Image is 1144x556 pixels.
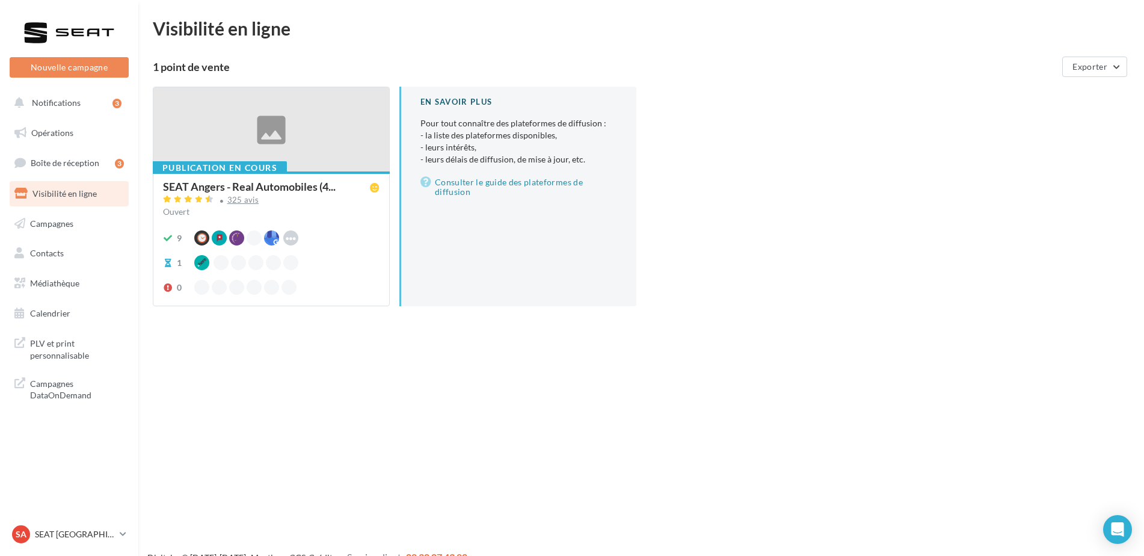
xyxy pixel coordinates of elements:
span: Notifications [32,97,81,108]
span: SEAT Angers - Real Automobiles (4... [163,181,336,192]
span: Opérations [31,128,73,138]
a: Campagnes DataOnDemand [7,371,131,406]
div: En savoir plus [420,96,617,108]
a: Visibilité en ligne [7,181,131,206]
div: 3 [112,99,121,108]
span: Campagnes DataOnDemand [30,375,124,401]
a: Boîte de réception3 [7,150,131,176]
span: Calendrier [30,308,70,318]
li: - la liste des plateformes disponibles, [420,129,617,141]
a: Médiathèque [7,271,131,296]
a: Consulter le guide des plateformes de diffusion [420,175,617,199]
div: 3 [115,159,124,168]
span: Boîte de réception [31,158,99,168]
div: 1 [177,257,182,269]
a: Campagnes [7,211,131,236]
div: 1 point de vente [153,61,1057,72]
div: Publication en cours [153,161,287,175]
div: 0 [177,282,182,294]
a: Opérations [7,120,131,146]
p: Pour tout connaître des plateformes de diffusion : [420,117,617,165]
a: Contacts [7,241,131,266]
span: Médiathèque [30,278,79,288]
div: Visibilité en ligne [153,19,1130,37]
button: Nouvelle campagne [10,57,129,78]
span: Campagnes [30,218,73,228]
p: SEAT [GEOGRAPHIC_DATA] [35,528,115,540]
li: - leurs intérêts, [420,141,617,153]
span: SA [16,528,26,540]
div: Open Intercom Messenger [1103,515,1132,544]
button: Exporter [1062,57,1127,77]
a: SA SEAT [GEOGRAPHIC_DATA] [10,523,129,546]
span: Visibilité en ligne [32,188,97,199]
span: Contacts [30,248,64,258]
a: 325 avis [163,194,380,208]
li: - leurs délais de diffusion, de mise à jour, etc. [420,153,617,165]
span: Ouvert [163,206,189,217]
span: PLV et print personnalisable [30,335,124,361]
div: 9 [177,232,182,244]
span: Exporter [1072,61,1107,72]
div: 325 avis [227,196,259,204]
a: Calendrier [7,301,131,326]
button: Notifications 3 [7,90,126,116]
a: PLV et print personnalisable [7,330,131,366]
